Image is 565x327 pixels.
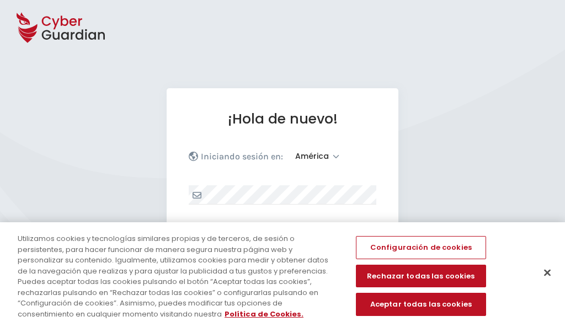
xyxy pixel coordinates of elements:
[356,293,486,316] button: Aceptar todas las cookies
[356,265,486,288] button: Rechazar todas las cookies
[18,233,339,319] div: Utilizamos cookies y tecnologías similares propias y de terceros, de sesión o persistentes, para ...
[535,261,559,285] button: Cerrar
[189,110,376,127] h1: ¡Hola de nuevo!
[201,151,283,162] p: Iniciando sesión en:
[356,236,486,259] button: Configuración de cookies, Abre el cuadro de diálogo del centro de preferencias.
[225,309,303,319] a: Más información sobre su privacidad, se abre en una nueva pestaña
